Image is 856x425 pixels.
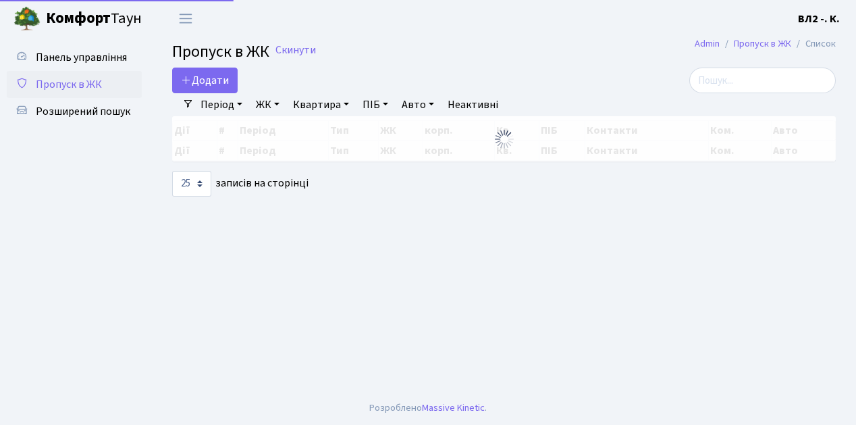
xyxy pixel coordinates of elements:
[798,11,840,26] b: ВЛ2 -. К.
[442,93,504,116] a: Неактивні
[46,7,142,30] span: Таун
[275,44,316,57] a: Скинути
[172,171,309,197] label: записів на сторінці
[689,68,836,93] input: Пошук...
[493,128,515,150] img: Обробка...
[396,93,439,116] a: Авто
[181,73,229,88] span: Додати
[36,104,130,119] span: Розширений пошук
[798,11,840,27] a: ВЛ2 -. К.
[172,68,238,93] a: Додати
[369,401,487,416] div: Розроблено .
[46,7,111,29] b: Комфорт
[288,93,354,116] a: Квартира
[674,30,856,58] nav: breadcrumb
[7,71,142,98] a: Пропуск в ЖК
[195,93,248,116] a: Період
[250,93,285,116] a: ЖК
[7,44,142,71] a: Панель управління
[734,36,791,51] a: Пропуск в ЖК
[172,40,269,64] span: Пропуск в ЖК
[14,5,41,32] img: logo.png
[36,77,102,92] span: Пропуск в ЖК
[7,98,142,125] a: Розширений пошук
[169,7,203,30] button: Переключити навігацію
[36,50,127,65] span: Панель управління
[695,36,720,51] a: Admin
[791,36,836,51] li: Список
[422,401,485,415] a: Massive Kinetic
[357,93,394,116] a: ПІБ
[172,171,211,197] select: записів на сторінці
